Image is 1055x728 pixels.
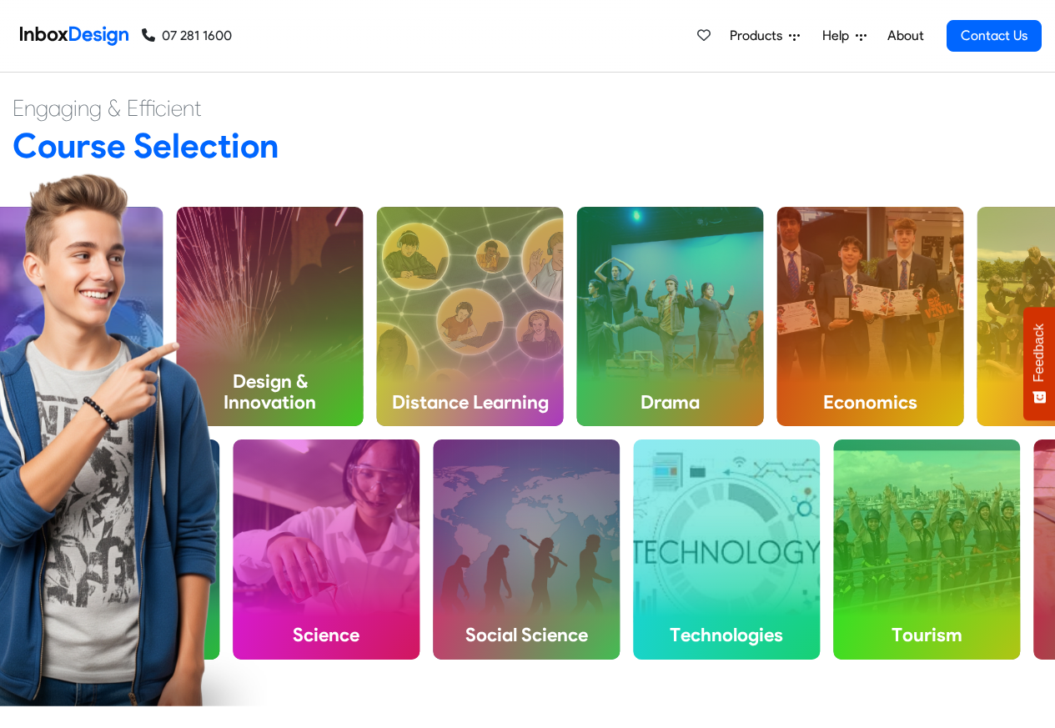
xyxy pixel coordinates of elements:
[833,610,1020,659] h4: Tourism
[233,610,419,659] h4: Science
[13,93,1042,123] h4: Engaging & Efficient
[777,378,964,426] h4: Economics
[822,26,856,46] span: Help
[1023,307,1055,420] button: Feedback - Show survey
[13,124,1042,167] h2: Course Selection
[947,20,1042,52] a: Contact Us
[377,378,564,426] h4: Distance Learning
[142,26,232,46] a: 07 281 1600
[577,378,764,426] h4: Drama
[730,26,789,46] span: Products
[1032,324,1047,382] span: Feedback
[723,19,806,53] a: Products
[177,357,364,426] h4: Design & Innovation
[633,610,820,659] h4: Technologies
[433,610,620,659] h4: Social Science
[816,19,873,53] a: Help
[882,19,928,53] a: About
